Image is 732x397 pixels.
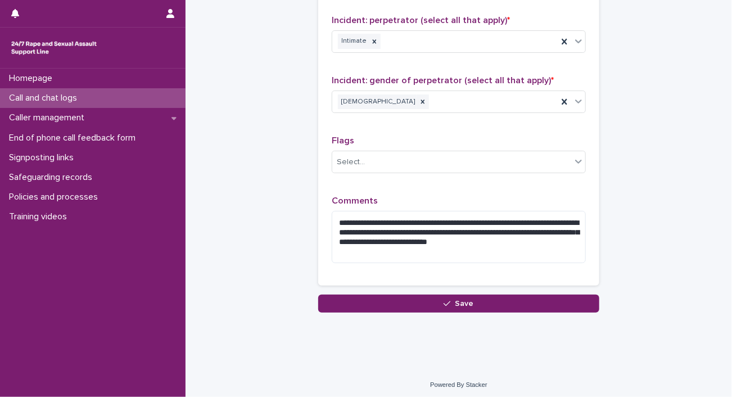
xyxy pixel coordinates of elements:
p: Signposting links [4,152,83,163]
p: End of phone call feedback form [4,133,144,143]
p: Training videos [4,211,76,222]
p: Caller management [4,112,93,123]
p: Safeguarding records [4,172,101,183]
div: Intimate [338,34,368,49]
span: Save [455,300,474,308]
div: [DEMOGRAPHIC_DATA] [338,94,417,110]
a: Powered By Stacker [430,381,487,388]
span: Comments [332,196,378,205]
button: Save [318,295,599,313]
p: Call and chat logs [4,93,86,103]
img: rhQMoQhaT3yELyF149Cw [9,37,99,59]
div: Select... [337,156,365,168]
p: Homepage [4,73,61,84]
p: Policies and processes [4,192,107,202]
span: Incident: perpetrator (select all that apply) [332,16,510,25]
span: Incident: gender of perpetrator (select all that apply) [332,76,554,85]
span: Flags [332,136,354,145]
